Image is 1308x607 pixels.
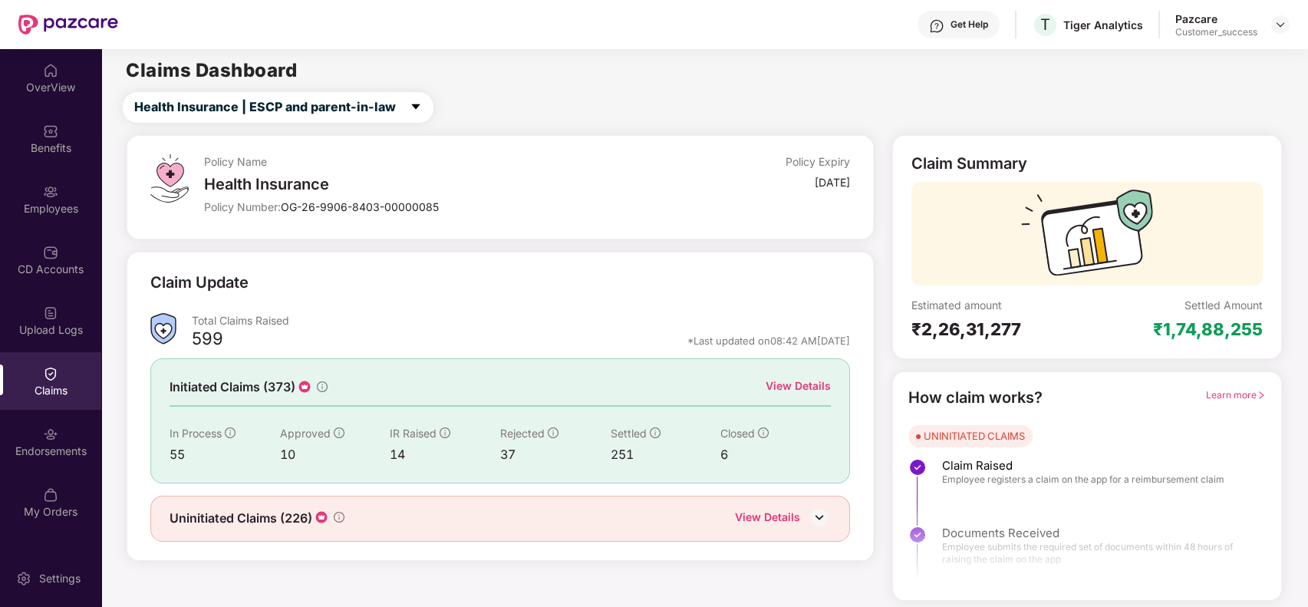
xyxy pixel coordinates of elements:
[735,509,800,529] div: View Details
[334,427,344,438] span: info-circle
[951,18,988,31] div: Get Help
[1153,318,1263,340] div: ₹1,74,88,255
[43,63,58,78] img: svg+xml;base64,PHN2ZyBpZD0iSG9tZSIgeG1sbnM9Imh0dHA6Ly93d3cudzMub3JnLzIwMDAvc3ZnIiB3aWR0aD0iMjAiIG...
[280,427,331,440] span: Approved
[911,298,1087,312] div: Estimated amount
[611,427,647,440] span: Settled
[911,318,1087,340] div: ₹2,26,31,277
[43,124,58,139] img: svg+xml;base64,PHN2ZyBpZD0iQmVuZWZpdHMiIHhtbG5zPSJodHRwOi8vd3d3LnczLm9yZy8yMDAwL3N2ZyIgd2lkdGg9Ij...
[334,512,344,523] span: info-circle
[1175,12,1257,26] div: Pazcare
[134,97,396,117] span: Health Insurance | ESCP and parent-in-law
[150,271,249,295] div: Claim Update
[18,15,118,35] img: New Pazcare Logo
[1274,18,1287,31] img: svg+xml;base64,PHN2ZyBpZD0iRHJvcGRvd24tMzJ4MzIiIHhtbG5zPSJodHRwOi8vd3d3LnczLm9yZy8yMDAwL3N2ZyIgd2...
[170,427,222,440] span: In Process
[16,571,31,586] img: svg+xml;base64,PHN2ZyBpZD0iU2V0dGluZy0yMHgyMCIgeG1sbnM9Imh0dHA6Ly93d3cudzMub3JnLzIwMDAvc3ZnIiB3aW...
[204,175,634,193] div: Health Insurance
[35,571,85,586] div: Settings
[390,445,500,464] div: 14
[758,427,769,438] span: info-circle
[43,427,58,442] img: svg+xml;base64,PHN2ZyBpZD0iRW5kb3JzZW1lbnRzIiB4bWxucz0iaHR0cDovL3d3dy53My5vcmcvMjAwMC9zdmciIHdpZH...
[192,328,223,354] div: 599
[1040,15,1050,34] span: T
[43,245,58,260] img: svg+xml;base64,PHN2ZyBpZD0iQ0RfQWNjb3VudHMiIGRhdGEtbmFtZT0iQ0QgQWNjb3VudHMiIHhtbG5zPSJodHRwOi8vd3...
[225,427,236,438] span: info-circle
[611,445,721,464] div: 251
[170,378,295,397] span: Initiated Claims (373)
[908,386,1043,410] div: How claim works?
[942,458,1224,473] span: Claim Raised
[390,427,437,440] span: IR Raised
[1063,18,1143,32] div: Tiger Analytics
[766,378,831,394] div: View Details
[720,445,831,464] div: 6
[126,61,297,80] h2: Claims Dashboard
[281,200,439,213] span: OG-26-9906-8403-00000085
[150,313,176,345] img: ClaimsSummaryIcon
[43,366,58,381] img: svg+xml;base64,PHN2ZyBpZD0iQ2xhaW0iIHhtbG5zPSJodHRwOi8vd3d3LnczLm9yZy8yMDAwL3N2ZyIgd2lkdGg9IjIwIi...
[1206,389,1266,401] span: Learn more
[123,92,433,123] button: Health Insurance | ESCP and parent-in-lawcaret-down
[687,334,850,348] div: *Last updated on 08:42 AM[DATE]
[317,381,328,392] span: info-circle
[908,458,927,477] img: svg+xml;base64,PHN2ZyBpZD0iU3RlcC1Eb25lLTMyeDMyIiB4bWxucz0iaHR0cDovL3d3dy53My5vcmcvMjAwMC9zdmciIH...
[204,154,634,169] div: Policy Name
[650,427,661,438] span: info-circle
[297,379,312,394] img: icon
[150,154,188,203] img: svg+xml;base64,PHN2ZyB4bWxucz0iaHR0cDovL3d3dy53My5vcmcvMjAwMC9zdmciIHdpZHRoPSI0OS4zMiIgaGVpZ2h0PS...
[808,506,831,529] img: DownIcon
[786,154,850,169] div: Policy Expiry
[314,510,329,525] img: icon
[43,184,58,200] img: svg+xml;base64,PHN2ZyBpZD0iRW1wbG95ZWVzIiB4bWxucz0iaHR0cDovL3d3dy53My5vcmcvMjAwMC9zdmciIHdpZHRoPS...
[924,428,1025,444] div: UNINITIATED CLAIMS
[43,305,58,321] img: svg+xml;base64,PHN2ZyBpZD0iVXBsb2FkX0xvZ3MiIGRhdGEtbmFtZT0iVXBsb2FkIExvZ3MiIHhtbG5zPSJodHRwOi8vd3...
[720,427,755,440] span: Closed
[911,154,1027,173] div: Claim Summary
[204,200,634,214] div: Policy Number:
[500,445,611,464] div: 37
[170,445,280,464] div: 55
[548,427,558,438] span: info-circle
[1175,26,1257,38] div: Customer_success
[929,18,944,34] img: svg+xml;base64,PHN2ZyBpZD0iSGVscC0zMngzMiIgeG1sbnM9Imh0dHA6Ly93d3cudzMub3JnLzIwMDAvc3ZnIiB3aWR0aD...
[942,473,1224,486] span: Employee registers a claim on the app for a reimbursement claim
[815,175,850,190] div: [DATE]
[440,427,450,438] span: info-circle
[1184,298,1263,312] div: Settled Amount
[500,427,545,440] span: Rejected
[192,313,850,328] div: Total Claims Raised
[1021,190,1153,285] img: svg+xml;base64,PHN2ZyB3aWR0aD0iMTcyIiBoZWlnaHQ9IjExMyIgdmlld0JveD0iMCAwIDE3MiAxMTMiIGZpbGw9Im5vbm...
[170,509,312,528] span: Uninitiated Claims (226)
[1257,391,1266,400] span: right
[43,487,58,503] img: svg+xml;base64,PHN2ZyBpZD0iTXlfT3JkZXJzIiBkYXRhLW5hbWU9Ik15IE9yZGVycyIgeG1sbnM9Imh0dHA6Ly93d3cudz...
[410,101,422,114] span: caret-down
[280,445,390,464] div: 10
